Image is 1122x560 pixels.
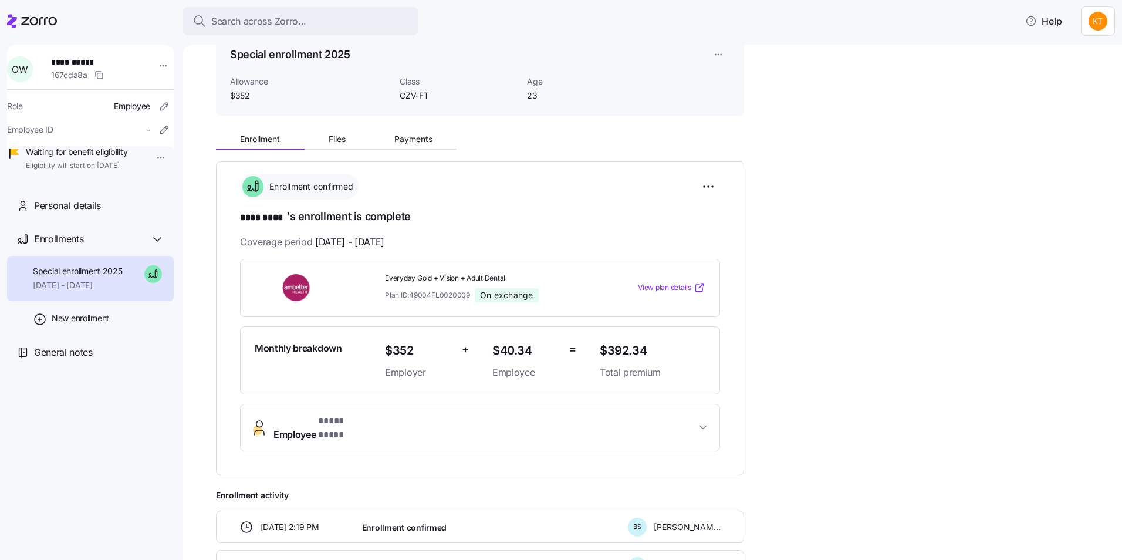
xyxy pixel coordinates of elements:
span: Help [1025,14,1062,28]
span: [DATE] 2:19 PM [261,521,319,533]
span: Class [400,76,518,87]
span: [DATE] - [DATE] [315,235,384,249]
span: Everyday Gold + Vision + Adult Dental [385,274,590,284]
span: B S [633,524,641,530]
span: Search across Zorro... [211,14,306,29]
span: Age [527,76,645,87]
span: 167cda8a [51,69,87,81]
span: Employee [492,365,560,380]
span: New enrollment [52,312,109,324]
span: Employee ID [7,124,53,136]
button: Help [1016,9,1072,33]
span: General notes [34,345,93,360]
span: Employee [114,100,150,112]
span: Role [7,100,23,112]
span: $40.34 [492,341,560,360]
span: Enrollment confirmed [266,181,353,193]
span: Payments [394,135,432,143]
span: Personal details [34,198,101,213]
span: Monthly breakdown [255,341,342,356]
span: Waiting for benefit eligibility [26,146,127,158]
span: View plan details [638,282,691,294]
span: Eligibility will start on [DATE] [26,161,127,171]
span: O W [12,65,28,74]
span: $352 [230,90,390,102]
a: View plan details [638,282,705,294]
span: Coverage period [240,235,384,249]
span: [DATE] - [DATE] [33,279,123,291]
span: Enrollment activity [216,490,744,501]
span: $392.34 [600,341,705,360]
span: - [147,124,150,136]
span: Plan ID: 49004FL0020009 [385,290,470,300]
h1: Special enrollment 2025 [230,47,350,62]
img: Ambetter [255,274,339,301]
span: [PERSON_NAME] [654,521,721,533]
span: Special enrollment 2025 [33,265,123,277]
span: Employer [385,365,452,380]
span: + [462,341,469,358]
h1: 's enrollment is complete [240,209,720,225]
span: Enrollment [240,135,280,143]
button: Search across Zorro... [183,7,418,35]
span: On exchange [480,290,533,301]
img: 05ced2741be1dbbcd653b686e9b08cec [1089,12,1107,31]
span: Employee [273,414,370,442]
span: Enrollment confirmed [362,522,447,534]
span: = [569,341,576,358]
span: Files [329,135,346,143]
span: 23 [527,90,645,102]
span: Total premium [600,365,705,380]
span: CZV-FT [400,90,518,102]
span: Enrollments [34,232,83,247]
span: $352 [385,341,452,360]
span: Allowance [230,76,390,87]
